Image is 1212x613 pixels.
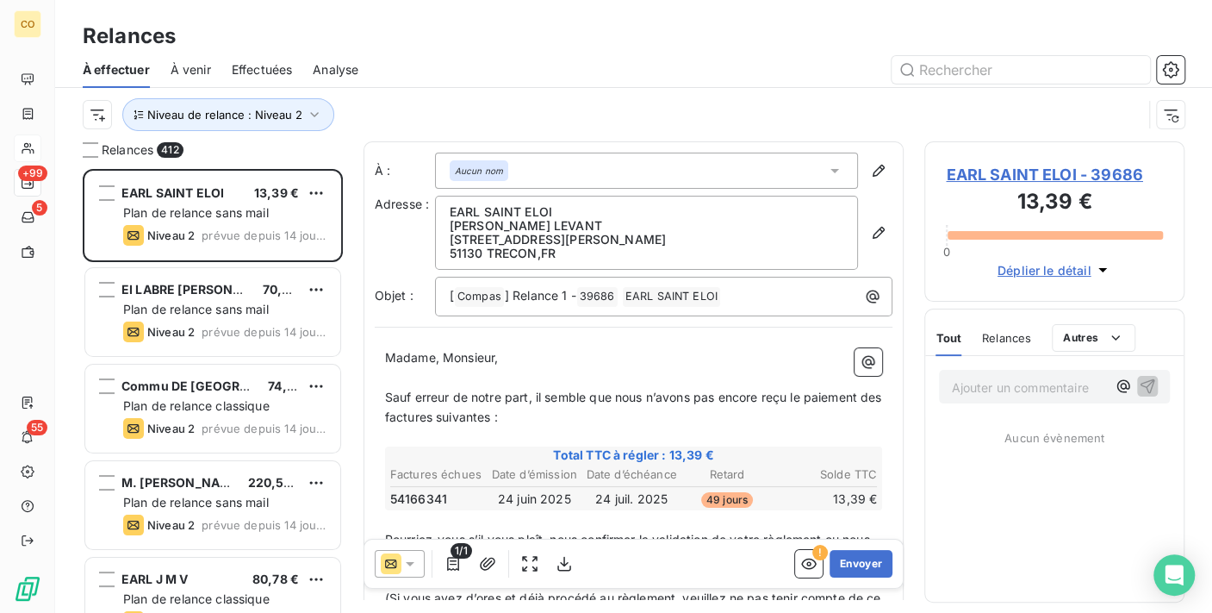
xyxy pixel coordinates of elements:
span: EARL SAINT ELOI - 39686 [946,163,1163,186]
p: 51130 TRECON , FR [450,247,844,260]
span: Adresse : [375,197,429,211]
span: Niveau 2 [147,228,195,242]
span: Niveau de relance : Niveau 2 [147,108,302,122]
th: Date d’échéance [584,466,680,484]
span: EARL SAINT ELOI [121,185,224,200]
span: EI LABRE [PERSON_NAME] [121,282,281,297]
h3: Relances [83,21,176,52]
span: Aucun évènement [1004,431,1104,445]
span: Compas [455,287,504,307]
td: 24 juil. 2025 [584,490,680,509]
p: [STREET_ADDRESS][PERSON_NAME] [450,233,844,247]
span: 80,78 € [252,572,299,586]
label: À : [375,162,435,179]
span: 220,50 € [248,475,303,490]
span: Plan de relance classique [123,591,270,606]
span: Plan de relance sans mail [123,302,269,316]
span: 5 [32,200,47,216]
span: Niveau 2 [147,422,195,435]
span: Niveau 2 [147,325,195,339]
div: Open Intercom Messenger [1153,554,1195,596]
td: 13,39 € [774,490,878,509]
span: Plan de relance sans mail [123,205,269,220]
span: Relances [982,331,1031,345]
span: 0 [943,245,950,259]
span: Madame, Monsieur, [385,350,499,365]
span: 49 jours [701,492,753,508]
th: Factures échues [389,466,485,484]
span: Objet : [375,288,413,303]
th: Solde TTC [774,466,878,484]
span: prévue depuis 14 jours [202,422,326,435]
span: [ [450,288,454,303]
span: Déplier le détail [998,261,1091,279]
span: Sauf erreur de notre part, il semble que nous n’avons pas encore reçu le paiement des factures su... [385,390,886,424]
span: Analyse [313,61,358,78]
img: Logo LeanPay [14,575,41,603]
p: [PERSON_NAME] LEVANT [450,219,844,233]
span: ] Relance 1 - [505,288,576,303]
span: 70,07 € [263,282,308,297]
td: 24 juin 2025 [487,490,581,509]
span: 13,39 € [254,185,299,200]
span: prévue depuis 14 jours [202,325,326,339]
button: Déplier le détail [992,260,1117,280]
span: 39686 [577,287,618,307]
span: Commu DE [GEOGRAPHIC_DATA] [121,378,319,393]
div: grid [83,169,343,613]
span: prévue depuis 14 jours [202,228,326,242]
span: Effectuées [232,61,293,78]
span: À venir [171,61,211,78]
th: Retard [681,466,773,484]
input: Rechercher [892,56,1150,84]
span: 412 [157,142,183,158]
p: EARL SAINT ELOI [450,205,844,219]
span: Pourriez-vous s’il vous plaît, nous confirmer la validation de votre règlement ou nous informer d... [385,532,873,566]
span: Tout [935,331,961,345]
span: Plan de relance classique [123,398,270,413]
th: Date d’émission [487,466,581,484]
span: EARL J M V [121,572,189,586]
span: EARL SAINT ELOI [623,287,720,307]
span: 54166341 [390,491,447,508]
span: 74,52 € [268,378,314,393]
h3: 13,39 € [946,186,1163,221]
button: Niveau de relance : Niveau 2 [122,98,334,131]
div: CO [14,10,41,38]
span: prévue depuis 14 jours [202,518,326,532]
span: Total TTC à régler : 13,39 € [388,447,880,464]
span: +99 [18,166,47,181]
button: Envoyer [830,550,892,578]
span: Niveau 2 [147,518,195,532]
em: Aucun nom [455,165,503,177]
span: À effectuer [83,61,150,78]
span: Plan de relance sans mail [123,495,269,510]
span: M. [PERSON_NAME] [121,475,243,490]
span: 55 [27,420,47,435]
span: Relances [102,141,153,159]
button: Autres [1052,324,1135,352]
span: 1/1 [451,543,471,559]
